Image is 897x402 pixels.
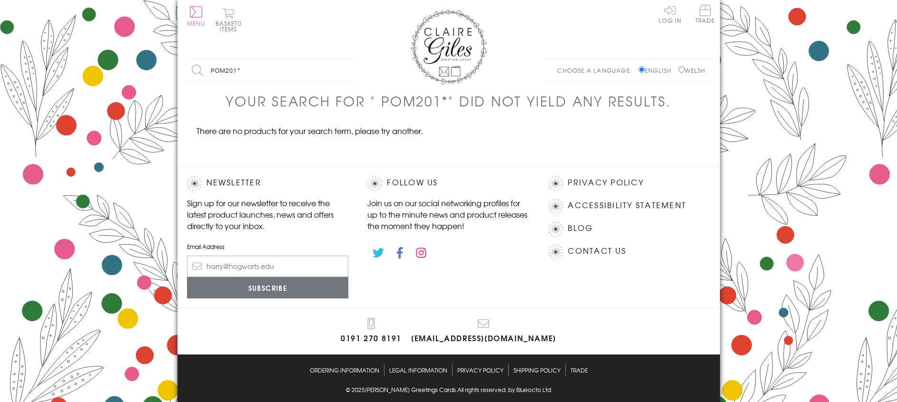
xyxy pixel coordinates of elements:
[187,277,349,298] input: Subscribe
[639,67,645,73] input: English
[367,197,529,231] p: Join us on our social networking profiles for up to the minute news and product releases the mome...
[341,318,402,345] a: 0191 270 8191
[568,199,686,212] a: Accessibility Statement
[187,6,206,26] button: Menu
[557,66,637,75] p: Choose a language:
[187,176,349,191] h2: Newsletter
[679,67,685,73] input: Welsh
[187,256,349,277] input: harry@hogwarts.edu
[226,91,671,111] h1: Your search for " POM201*" did not yield any results.
[568,222,593,235] a: Blog
[187,385,710,394] p: © 2025 .
[187,19,206,28] span: Menu
[365,385,456,395] a: [PERSON_NAME] Greetings Cards
[310,364,379,376] a: Ordering Information
[367,176,529,191] h2: Follow Us
[695,5,715,23] span: Trade
[457,385,507,394] span: All rights reserved.
[659,5,681,23] a: Log In
[216,8,242,32] button: Basket0 items
[411,10,487,85] img: Claire Giles Greetings Cards
[187,242,349,251] label: Email Address
[457,364,503,376] a: Privacy Policy
[568,176,643,189] a: Privacy Policy
[695,5,715,25] a: Trade
[679,66,706,75] label: Welsh
[187,60,354,81] input: Search all products
[639,66,676,75] label: English
[411,318,556,345] a: [EMAIL_ADDRESS][DOMAIN_NAME]
[568,245,626,258] a: Contact Us
[513,364,561,376] a: Shipping Policy
[508,385,551,395] a: by Blueocto Ltd
[344,60,354,81] input: Search
[571,364,588,376] a: Trade
[187,125,433,136] p: There are no products for your search term, please try another.
[389,364,447,376] a: Legal Information
[220,19,242,33] span: 0 items
[187,197,349,231] p: Sign up for our newsletter to receive the latest product launches, news and offers directly to yo...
